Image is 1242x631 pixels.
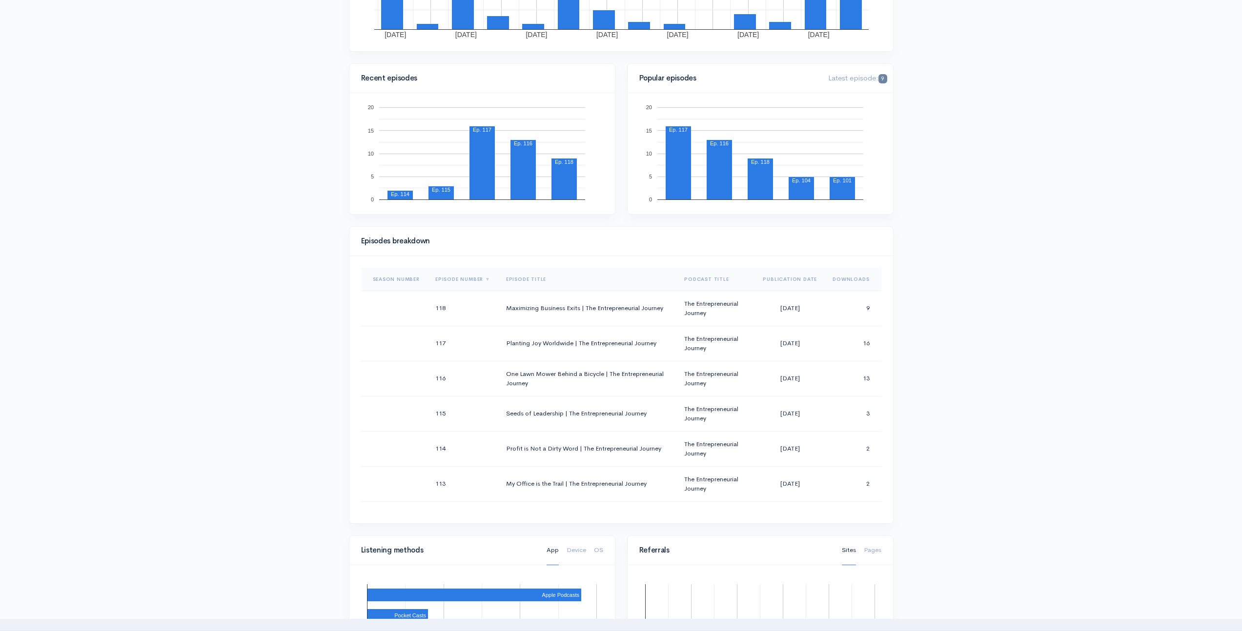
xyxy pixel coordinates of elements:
[526,31,547,39] text: [DATE]
[639,74,817,82] h4: Popular episodes
[361,237,876,245] h4: Episodes breakdown
[498,361,676,396] td: One Lawn Mower Behind a Bicycle | The Entrepreneurial Journey
[361,105,603,202] svg: A chart.
[547,535,559,565] a: App
[755,431,825,466] td: [DATE]
[428,396,498,431] td: 115
[639,105,881,202] svg: A chart.
[594,535,603,565] a: OS
[649,174,652,179] text: 5
[755,268,825,291] th: Sort column
[755,466,825,501] td: [DATE]
[428,326,498,361] td: 117
[825,361,881,396] td: 13
[367,127,373,133] text: 15
[825,396,881,431] td: 3
[676,291,755,326] td: The Entrepreneurial Journey
[428,361,498,396] td: 116
[676,431,755,466] td: The Entrepreneurial Journey
[825,268,881,291] th: Sort column
[361,74,597,82] h4: Recent episodes
[755,501,825,536] td: [DATE]
[370,197,373,202] text: 0
[755,396,825,431] td: [DATE]
[498,501,676,536] td: Lessons From the Brink | The Entrepreneurial Journey
[710,140,729,146] text: Ep. 116
[667,31,688,39] text: [DATE]
[737,31,759,39] text: [DATE]
[428,291,498,326] td: 118
[792,177,811,183] text: Ep. 104
[825,326,881,361] td: 16
[676,326,755,361] td: The Entrepreneurial Journey
[646,151,652,157] text: 10
[385,31,406,39] text: [DATE]
[808,31,829,39] text: [DATE]
[428,431,498,466] td: 114
[676,501,755,536] td: The Entrepreneurial Journey
[473,127,491,133] text: Ep. 117
[370,174,373,179] text: 5
[367,104,373,110] text: 20
[455,31,476,39] text: [DATE]
[676,361,755,396] td: The Entrepreneurial Journey
[676,268,755,291] th: Sort column
[825,431,881,466] td: 2
[542,592,579,598] text: Apple Podcasts
[649,197,652,202] text: 0
[639,546,830,554] h4: Referrals
[646,104,652,110] text: 20
[428,268,498,291] th: Sort column
[555,159,573,165] text: Ep. 118
[842,535,856,565] a: Sites
[428,501,498,536] td: 112
[825,466,881,501] td: 2
[498,291,676,326] td: Maximizing Business Exits | The Entrepreneurial Journey
[825,291,881,326] td: 9
[391,191,409,197] text: Ep. 114
[864,535,881,565] a: Pages
[755,361,825,396] td: [DATE]
[646,127,652,133] text: 15
[669,127,688,133] text: Ep. 117
[567,535,586,565] a: Device
[751,159,770,165] text: Ep. 118
[755,326,825,361] td: [DATE]
[828,73,887,82] span: Latest episode:
[676,396,755,431] td: The Entrepreneurial Journey
[833,177,852,183] text: Ep. 101
[878,74,887,83] span: 9
[498,268,676,291] th: Sort column
[514,140,532,146] text: Ep. 116
[498,431,676,466] td: Profit is Not a Dirty Word | The Entrepreneurial Journey
[498,466,676,501] td: My Office is the Trail | The Entrepreneurial Journey
[394,612,426,618] text: Pocket Casts
[596,31,617,39] text: [DATE]
[367,151,373,157] text: 10
[428,466,498,501] td: 113
[432,187,450,193] text: Ep. 115
[498,326,676,361] td: Planting Joy Worldwide | The Entrepreneurial Journey
[755,291,825,326] td: [DATE]
[676,466,755,501] td: The Entrepreneurial Journey
[498,396,676,431] td: Seeds of Leadership | The Entrepreneurial Journey
[361,268,428,291] th: Sort column
[361,546,535,554] h4: Listening methods
[825,501,881,536] td: 4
